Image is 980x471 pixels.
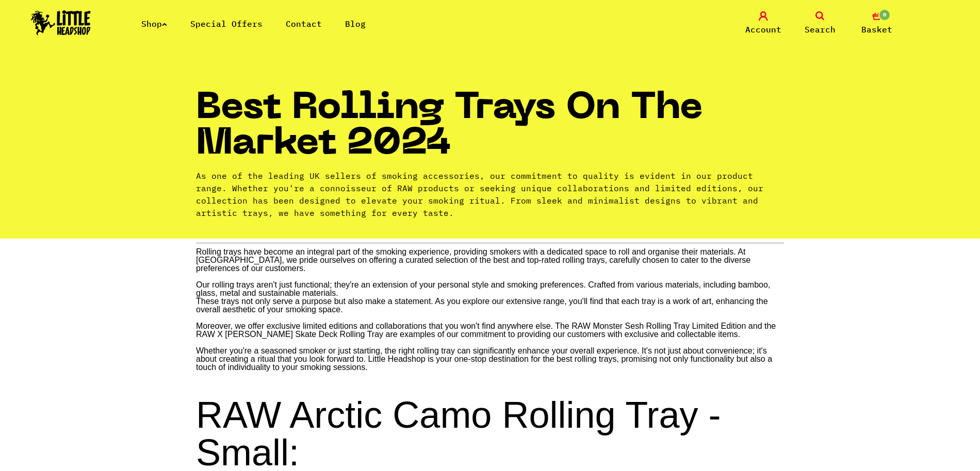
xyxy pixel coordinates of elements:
[196,297,768,314] span: These trays not only serve a purpose but also make a statement. As you explore our extensive rang...
[805,23,836,36] span: Search
[745,23,781,36] span: Account
[31,10,91,35] img: Little Head Shop Logo
[861,23,892,36] span: Basket
[196,91,784,170] h1: Best Rolling Trays On The Market 2024
[286,19,322,29] a: Contact
[794,11,846,36] a: Search
[878,9,891,21] span: 0
[196,247,770,297] span: Rolling trays have become an integral part of the smoking experience, providing smokers with a de...
[345,19,366,29] a: Blog
[141,19,167,29] a: Shop
[196,322,776,339] span: Moreover, we offer exclusive limited editions and collaborations that you won't find anywhere els...
[196,346,772,372] span: Whether you're a seasoned smoker or just starting, the right rolling tray can significantly enhan...
[196,170,784,219] p: As one of the leading UK sellers of smoking accessories, our commitment to quality is evident in ...
[851,11,903,36] a: 0 Basket
[190,19,263,29] a: Special Offers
